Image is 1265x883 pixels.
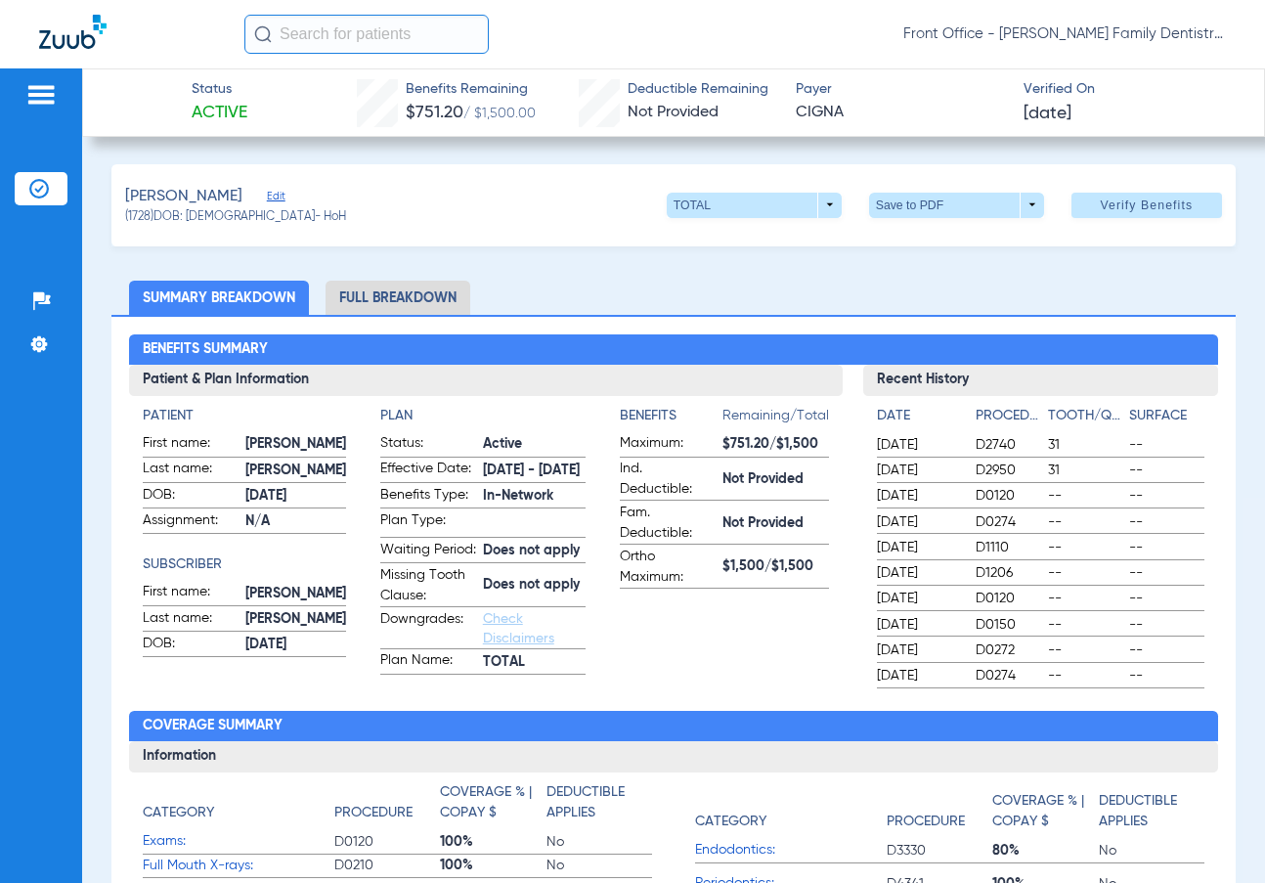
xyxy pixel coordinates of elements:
[244,15,489,54] input: Search for patients
[667,193,842,218] button: TOTAL
[406,79,536,100] span: Benefits Remaining
[877,406,959,426] h4: Date
[620,503,716,544] span: Fam. Deductible:
[334,856,441,875] span: D0210
[406,104,463,121] span: $751.20
[334,803,413,823] h4: Procedure
[1048,538,1123,557] span: --
[992,782,1099,839] app-breakdown-title: Coverage % | Copay $
[334,832,441,852] span: D0120
[143,406,346,426] h4: Patient
[440,782,536,823] h4: Coverage % | Copay $
[192,101,247,125] span: Active
[877,406,959,433] app-breakdown-title: Date
[39,15,107,49] img: Zuub Logo
[722,434,829,455] span: $751.20/$1,500
[129,741,1219,773] h3: Information
[992,791,1088,832] h4: Coverage % | Copay $
[1129,406,1204,426] h4: Surface
[129,281,309,315] li: Summary Breakdown
[143,433,239,457] span: First name:
[877,435,959,455] span: [DATE]
[976,406,1041,426] h4: Procedure
[143,608,239,632] span: Last name:
[722,513,829,534] span: Not Provided
[380,650,476,674] span: Plan Name:
[1048,461,1123,480] span: 31
[1167,789,1265,883] iframe: Chat Widget
[620,459,716,500] span: Ind. Deductible:
[976,615,1041,635] span: D0150
[887,812,965,832] h4: Procedure
[1099,782,1205,839] app-breakdown-title: Deductible Applies
[483,652,586,673] span: TOTAL
[1048,512,1123,532] span: --
[192,79,247,100] span: Status
[380,459,476,482] span: Effective Date:
[1129,666,1204,685] span: --
[877,666,959,685] span: [DATE]
[1024,79,1234,100] span: Verified On
[245,609,346,630] span: [PERSON_NAME]
[380,510,476,537] span: Plan Type:
[546,782,653,830] app-breakdown-title: Deductible Applies
[245,461,346,481] span: [PERSON_NAME]
[695,812,766,832] h4: Category
[877,563,959,583] span: [DATE]
[380,565,476,606] span: Missing Tooth Clause:
[620,433,716,457] span: Maximum:
[440,782,546,830] app-breakdown-title: Coverage % | Copay $
[1129,563,1204,583] span: --
[1129,486,1204,506] span: --
[380,406,586,426] h4: Plan
[334,782,441,830] app-breakdown-title: Procedure
[887,841,993,861] span: D3330
[1048,563,1123,583] span: --
[863,365,1219,396] h3: Recent History
[546,782,642,823] h4: Deductible Applies
[143,634,239,657] span: DOB:
[245,511,346,532] span: N/A
[1048,486,1123,506] span: --
[877,538,959,557] span: [DATE]
[1100,198,1193,213] span: Verify Benefits
[887,782,993,839] app-breakdown-title: Procedure
[992,841,1099,861] span: 80%
[483,575,586,596] span: Does not apply
[620,406,722,426] h4: Benefits
[143,485,239,508] span: DOB:
[143,582,239,605] span: First name:
[254,25,272,43] img: Search Icon
[695,782,887,839] app-breakdown-title: Category
[722,556,829,577] span: $1,500/$1,500
[143,554,346,575] app-breakdown-title: Subscriber
[976,666,1041,685] span: D0274
[1024,102,1071,126] span: [DATE]
[326,281,470,315] li: Full Breakdown
[976,589,1041,608] span: D0120
[380,485,476,508] span: Benefits Type:
[1129,435,1204,455] span: --
[129,365,843,396] h3: Patient & Plan Information
[796,79,1006,100] span: Payer
[620,406,722,433] app-breakdown-title: Benefits
[1048,589,1123,608] span: --
[245,635,346,655] span: [DATE]
[976,640,1041,660] span: D0272
[620,547,716,588] span: Ortho Maximum:
[976,563,1041,583] span: D1206
[125,209,346,227] span: (1728) DOB: [DEMOGRAPHIC_DATA] - HoH
[722,469,829,490] span: Not Provided
[463,107,536,120] span: / $1,500.00
[1048,615,1123,635] span: --
[877,615,959,635] span: [DATE]
[483,612,554,645] a: Check Disclaimers
[380,609,476,648] span: Downgrades:
[976,461,1041,480] span: D2950
[877,512,959,532] span: [DATE]
[1048,666,1123,685] span: --
[976,406,1041,433] app-breakdown-title: Procedure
